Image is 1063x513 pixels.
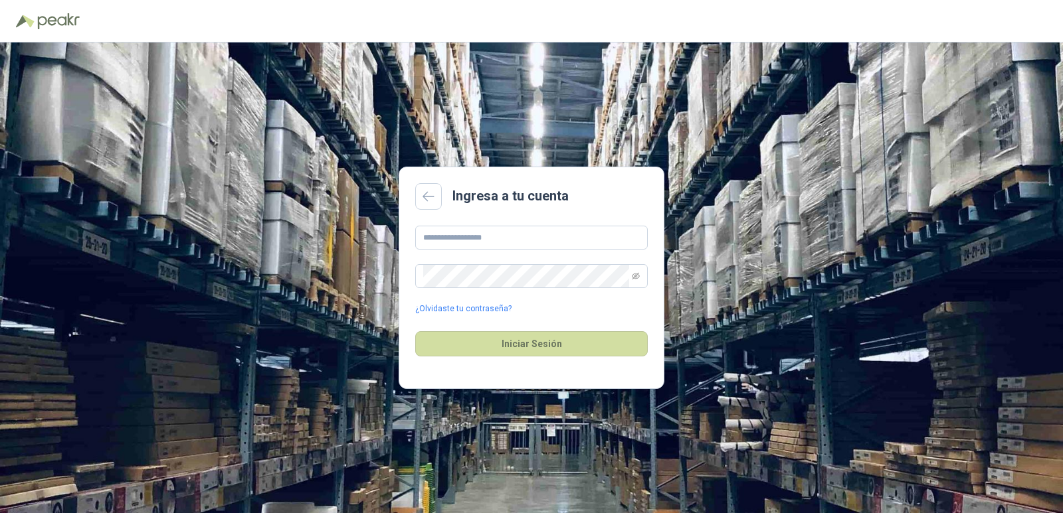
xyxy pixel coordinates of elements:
img: Logo [16,15,35,28]
button: Iniciar Sesión [415,331,648,356]
a: ¿Olvidaste tu contraseña? [415,303,512,315]
span: eye-invisible [632,272,640,280]
img: Peakr [37,13,80,29]
h2: Ingresa a tu cuenta [452,186,569,206]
